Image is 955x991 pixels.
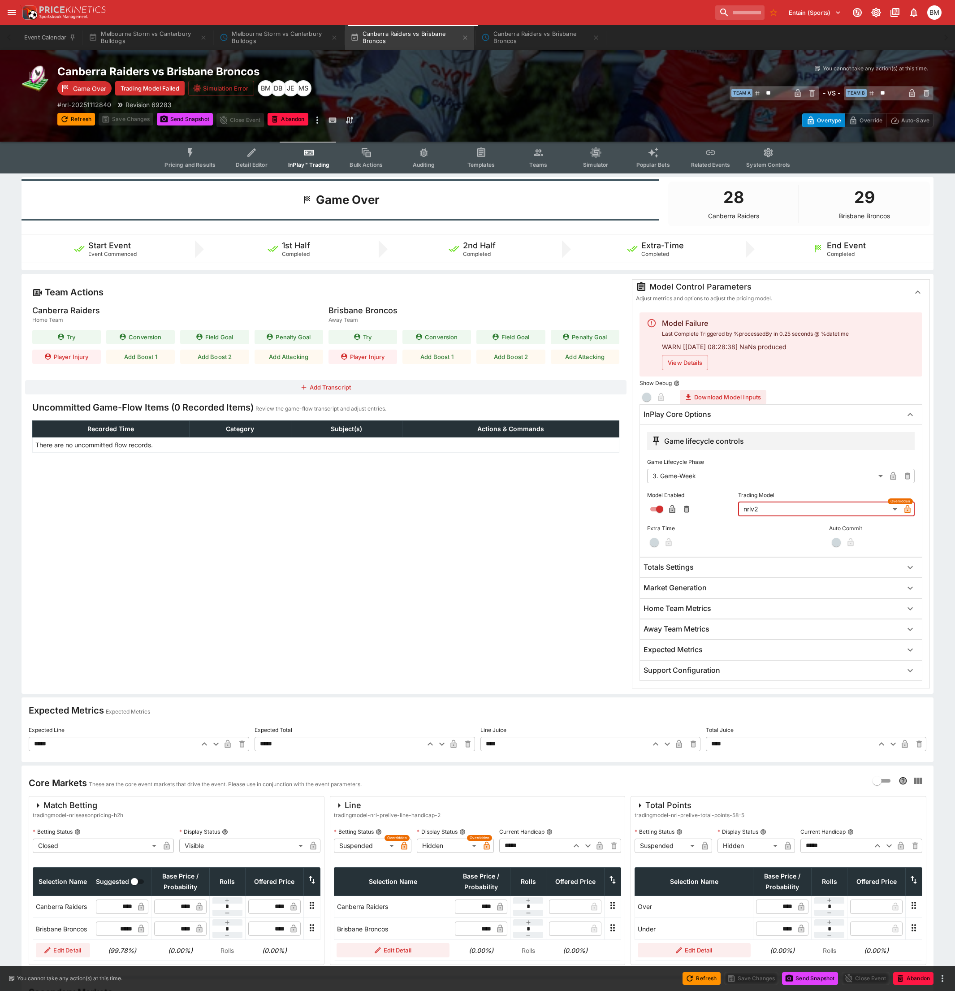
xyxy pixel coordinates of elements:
[644,563,694,572] h6: Totals Settings
[33,917,93,939] td: Brisbane Broncos
[154,946,207,955] h6: (0.00%)
[189,421,291,437] th: Category
[36,943,91,957] button: Edit Detail
[937,973,948,984] button: more
[635,867,753,896] th: Selection Name
[268,114,308,123] span: Mark an event as closed and abandoned.
[73,84,106,93] p: Game Over
[814,946,845,955] p: Rolls
[245,867,303,896] th: Offered Price
[846,89,867,97] span: Team B
[19,25,82,50] button: Event Calendar
[635,828,674,835] p: Betting Status
[283,80,299,96] div: James Edlin
[827,240,866,251] h5: End Event
[282,240,310,251] h5: 1st Half
[88,251,137,257] span: Event Commenced
[476,330,545,344] button: Field Goal
[89,780,362,789] p: These are the core event markets that drive the event. Please use in conjunction with the event p...
[644,645,703,654] h6: Expected Metrics
[708,212,759,219] p: Canberra Raiders
[731,89,752,97] span: Team A
[817,116,841,125] p: Overtype
[32,350,101,364] button: Player Injury
[248,946,301,955] h6: (0.00%)
[651,436,744,446] div: Game lifecycle controls
[640,379,672,387] p: Show Debug
[312,113,323,127] button: more
[827,251,855,257] span: Completed
[255,404,386,413] p: Review the game-flow transcript and adjust entries.
[753,867,812,896] th: Base Price / Probability
[32,330,101,344] button: Try
[662,342,849,351] div: WARN [[DATE] 08:28:38] NaNs produced
[845,113,886,127] button: Override
[222,829,228,835] button: Display Status
[738,489,915,502] label: Trading Model
[455,946,508,955] h6: (0.00%)
[413,161,435,168] span: Auditing
[868,4,884,21] button: Toggle light/dark mode
[886,113,933,127] button: Auto-Save
[255,330,323,344] button: Penalty Goal
[480,723,701,737] label: Line Juice
[925,3,944,22] button: BJ Martin
[25,380,627,394] button: Add Transcript
[906,4,922,21] button: Notifications
[850,946,903,955] h6: (0.00%)
[823,88,840,98] h6: - VS -
[106,350,175,364] button: Add Boost 1
[529,161,547,168] span: Teams
[214,25,343,50] button: Melbourne Storm vs Canterbury Bulldogs
[860,116,882,125] p: Override
[647,469,886,483] div: 3. Game-Week
[125,100,172,109] p: Revision 69283
[33,839,160,853] div: Closed
[839,212,890,219] p: Brisbane Broncos
[800,828,846,835] p: Current Handicap
[334,800,441,811] div: Line
[179,828,220,835] p: Display Status
[350,161,383,168] span: Bulk Actions
[782,972,838,985] button: Send Snapshot
[29,723,249,737] label: Expected Line
[39,6,106,13] img: PriceKinetics
[22,65,50,93] img: rugby_league.png
[255,723,475,737] label: Expected Total
[376,829,382,835] button: Betting Status
[74,829,81,835] button: Betting Status
[890,498,910,504] span: Overridden
[802,113,845,127] button: Overtype
[756,946,809,955] h6: (0.00%)
[887,4,903,21] button: Documentation
[387,835,407,841] span: Overridden
[33,828,73,835] p: Betting Status
[476,25,605,50] button: Canberra Raiders vs Brisbane Broncos
[644,410,711,419] h6: InPlay Core Options
[636,161,670,168] span: Popular Bets
[927,5,942,20] div: BJ Martin
[402,330,471,344] button: Conversion
[849,4,865,21] button: Connected to PK
[291,421,402,437] th: Subject(s)
[802,113,933,127] div: Start From
[662,355,708,370] button: View Details
[583,161,608,168] span: Simulator
[674,380,680,386] button: Show Debug
[551,330,619,344] button: Penalty Goal
[717,828,758,835] p: Display Status
[295,80,311,96] div: Matthew Scott
[636,295,772,302] span: Adjust metrics and options to adjust the pricing model.
[96,876,129,887] span: Suggested
[402,350,471,364] button: Add Boost 1
[188,81,254,96] button: Simulation Error
[179,839,306,853] div: Visible
[847,829,854,835] button: Current Handicap
[33,800,123,811] div: Match Betting
[334,896,452,917] td: Canberra Raiders
[683,972,720,985] button: Refresh
[402,421,619,437] th: Actions & Commands
[328,330,397,344] button: Try
[644,604,711,613] h6: Home Team Metrics
[334,811,441,820] span: tradingmodel-nrl-prelive-line-handicap-2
